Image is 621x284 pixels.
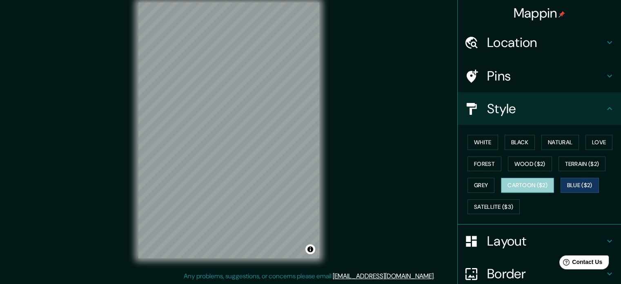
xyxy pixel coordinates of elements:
h4: Border [487,266,605,282]
h4: Pins [487,68,605,84]
button: Cartoon ($2) [501,178,554,193]
div: . [435,271,436,281]
div: Pins [458,60,621,92]
button: Natural [541,135,579,150]
button: White [467,135,498,150]
button: Love [585,135,612,150]
button: Blue ($2) [561,178,599,193]
div: Location [458,26,621,59]
button: Toggle attribution [305,244,315,254]
canvas: Map [138,2,319,258]
a: [EMAIL_ADDRESS][DOMAIN_NAME] [333,272,434,280]
div: Style [458,92,621,125]
div: Layout [458,225,621,257]
button: Forest [467,157,501,172]
button: Grey [467,178,494,193]
h4: Style [487,101,605,117]
h4: Location [487,34,605,51]
div: . [436,271,438,281]
button: Wood ($2) [508,157,552,172]
p: Any problems, suggestions, or concerns please email . [184,271,435,281]
iframe: Help widget launcher [548,252,612,275]
h4: Mappin [514,5,565,21]
button: Satellite ($3) [467,199,520,215]
h4: Layout [487,233,605,249]
button: Terrain ($2) [559,157,606,172]
img: pin-icon.png [559,11,565,18]
button: Black [505,135,535,150]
